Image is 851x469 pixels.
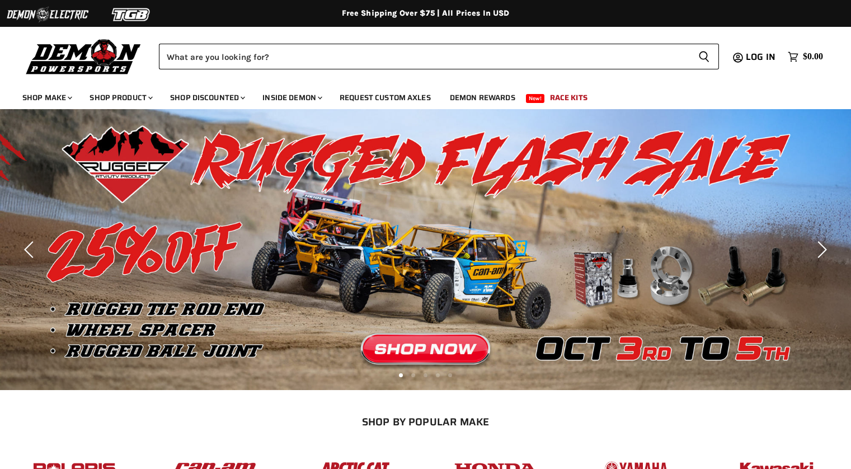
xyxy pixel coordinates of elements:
li: Page dot 1 [399,373,403,377]
img: Demon Electric Logo 2 [6,4,90,25]
button: Search [689,44,719,69]
button: Next [809,238,831,261]
a: Request Custom Axles [331,86,439,109]
a: Inside Demon [254,86,329,109]
a: Log in [741,52,782,62]
input: Search [159,44,689,69]
span: Log in [746,50,775,64]
li: Page dot 5 [448,373,452,377]
span: New! [526,94,545,103]
li: Page dot 2 [411,373,415,377]
li: Page dot 4 [436,373,440,377]
button: Previous [20,238,42,261]
ul: Main menu [14,82,820,109]
a: $0.00 [782,49,829,65]
a: Shop Make [14,86,79,109]
img: Demon Powersports [22,36,145,76]
img: TGB Logo 2 [90,4,173,25]
span: $0.00 [803,51,823,62]
a: Shop Product [81,86,159,109]
li: Page dot 3 [424,373,427,377]
form: Product [159,44,719,69]
h2: SHOP BY POPULAR MAKE [14,416,838,428]
a: Race Kits [542,86,596,109]
a: Demon Rewards [441,86,524,109]
a: Shop Discounted [162,86,252,109]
